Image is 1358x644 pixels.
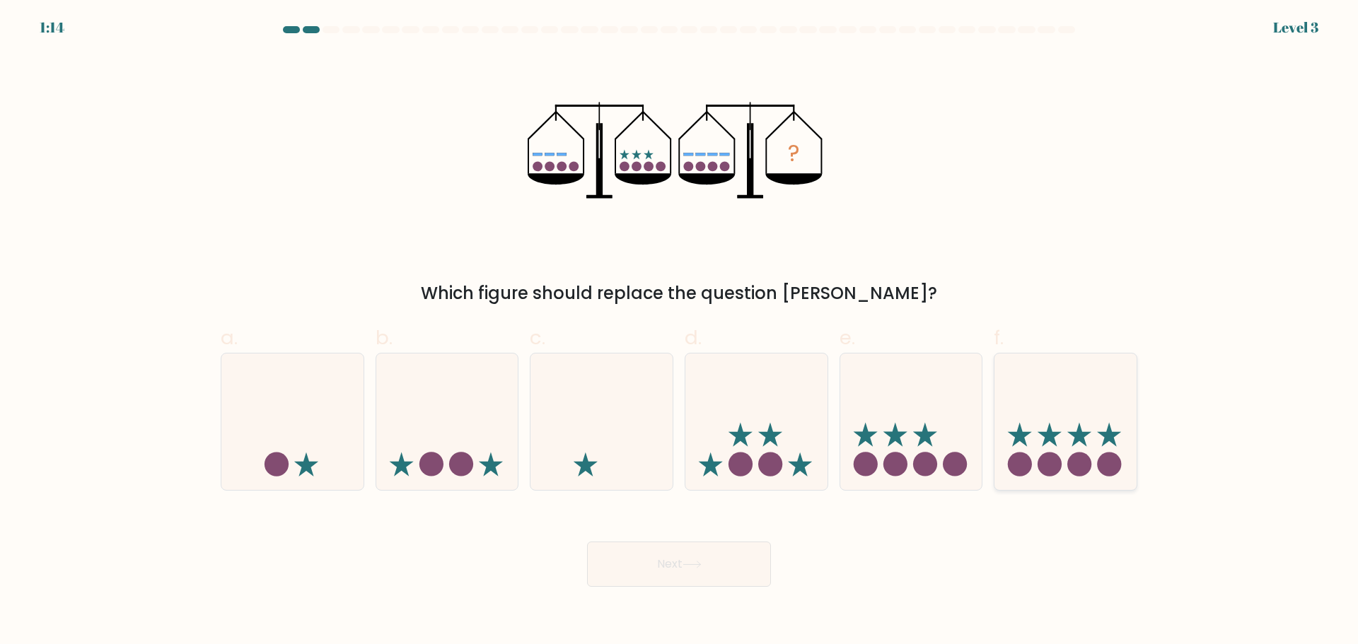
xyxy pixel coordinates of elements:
[1273,17,1318,38] div: Level 3
[221,324,238,351] span: a.
[994,324,1004,351] span: f.
[789,138,801,170] tspan: ?
[685,324,702,351] span: d.
[376,324,393,351] span: b.
[229,281,1129,306] div: Which figure should replace the question [PERSON_NAME]?
[587,541,771,587] button: Next
[40,17,64,38] div: 1:14
[530,324,545,351] span: c.
[840,324,855,351] span: e.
